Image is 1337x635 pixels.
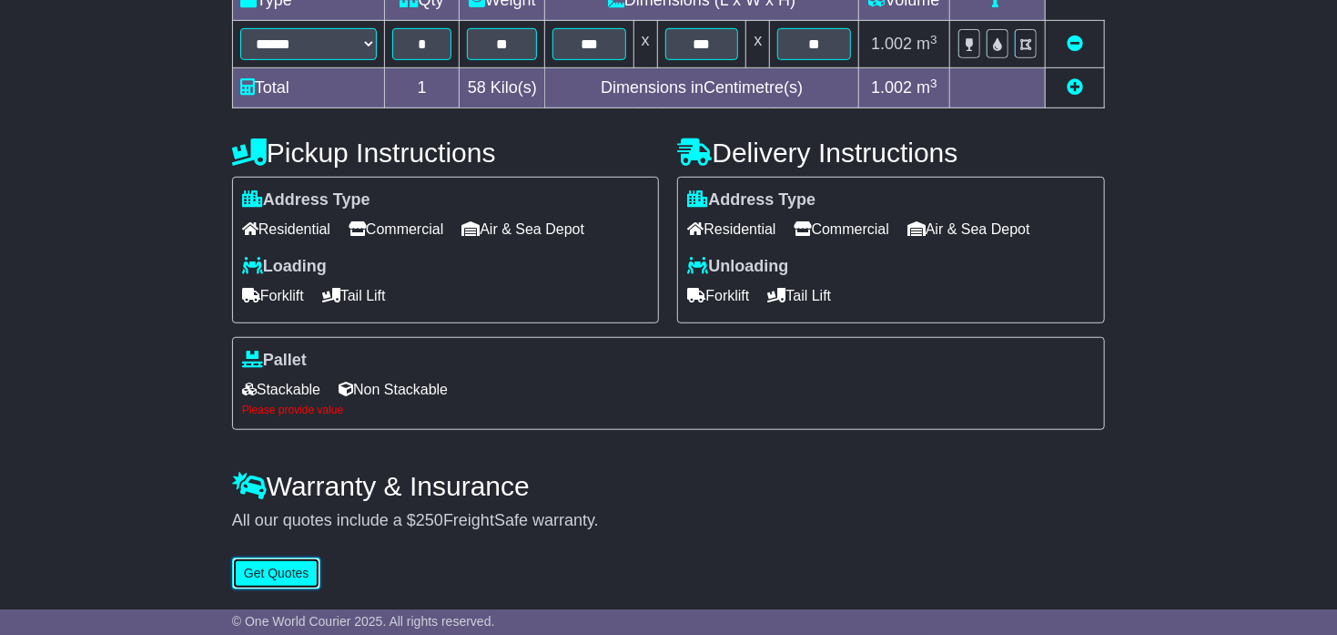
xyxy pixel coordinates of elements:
[339,375,448,404] span: Non Stackable
[416,511,443,529] span: 250
[871,35,912,53] span: 1.002
[545,68,859,108] td: Dimensions in Centimetre(s)
[468,78,486,97] span: 58
[242,282,304,310] span: Forklift
[687,190,815,210] label: Address Type
[232,471,1105,501] h4: Warranty & Insurance
[633,21,657,68] td: x
[767,282,831,310] span: Tail Lift
[349,215,443,243] span: Commercial
[232,511,1105,531] div: All our quotes include a $ FreightSafe warranty.
[232,558,321,589] button: Get Quotes
[677,138,1105,168] h4: Delivery Instructions
[746,21,770,68] td: x
[322,282,386,310] span: Tail Lift
[384,68,460,108] td: 1
[907,215,1030,243] span: Air & Sea Depot
[687,282,749,310] span: Forklift
[242,351,307,371] label: Pallet
[460,68,545,108] td: Kilo(s)
[242,215,330,243] span: Residential
[232,68,384,108] td: Total
[917,78,937,97] span: m
[917,35,937,53] span: m
[232,614,495,629] span: © One World Courier 2025. All rights reserved.
[871,78,912,97] span: 1.002
[930,33,937,46] sup: 3
[1067,78,1083,97] a: Add new item
[687,215,775,243] span: Residential
[232,138,660,168] h4: Pickup Instructions
[795,215,889,243] span: Commercial
[930,77,937,90] sup: 3
[687,257,788,277] label: Unloading
[242,190,370,210] label: Address Type
[461,215,584,243] span: Air & Sea Depot
[242,257,327,277] label: Loading
[1067,35,1083,53] a: Remove this item
[242,404,1095,416] div: Please provide value
[242,375,320,404] span: Stackable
